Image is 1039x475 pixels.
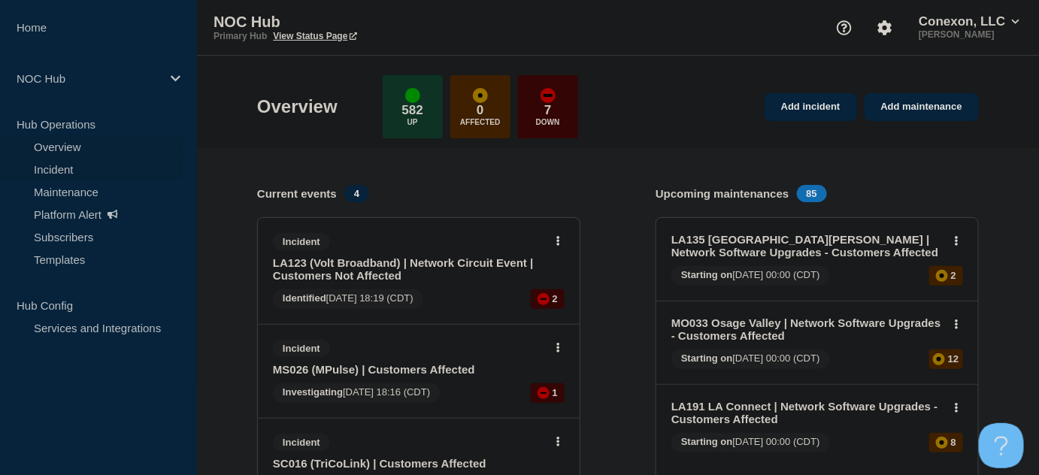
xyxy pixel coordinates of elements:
h1: Overview [257,96,338,117]
span: Starting on [681,436,733,447]
span: [DATE] 18:16 (CDT) [273,383,440,403]
button: Conexon, LLC [916,14,1022,29]
a: MS026 (MPulse) | Customers Affected [273,363,544,376]
a: LA191 LA Connect | Network Software Upgrades - Customers Affected [671,400,943,425]
a: Add maintenance [865,93,979,121]
p: Affected [460,118,500,126]
span: Starting on [681,269,733,280]
p: 582 [402,103,423,118]
p: 2 [951,270,956,281]
span: Investigating [283,386,343,398]
div: affected [473,88,488,103]
a: LA135 [GEOGRAPHIC_DATA][PERSON_NAME] | Network Software Upgrades - Customers Affected [671,233,943,259]
p: 7 [544,103,551,118]
a: MO033 Osage Valley | Network Software Upgrades - Customers Affected [671,316,943,342]
div: affected [936,437,948,449]
p: NOC Hub [17,72,161,85]
p: Down [536,118,560,126]
button: Support [828,12,860,44]
p: Up [407,118,418,126]
span: 4 [344,185,369,202]
div: down [538,293,550,305]
span: Incident [273,340,330,357]
p: 0 [477,103,483,118]
p: 12 [948,353,959,365]
a: View Status Page [273,31,356,41]
iframe: Help Scout Beacon - Open [979,423,1024,468]
p: 8 [951,437,956,448]
div: affected [933,353,945,365]
a: Add incident [765,93,857,121]
p: NOC Hub [214,14,514,31]
span: [DATE] 00:00 (CDT) [671,433,830,452]
span: Incident [273,434,330,451]
span: [DATE] 00:00 (CDT) [671,349,830,369]
div: up [405,88,420,103]
div: down [541,88,556,103]
p: 1 [553,387,558,398]
h4: Current events [257,187,337,200]
p: Primary Hub [214,31,267,41]
span: [DATE] 00:00 (CDT) [671,266,830,286]
span: Incident [273,233,330,250]
p: [PERSON_NAME] [916,29,1022,40]
span: [DATE] 18:19 (CDT) [273,289,423,309]
a: SC016 (TriCoLink) | Customers Affected [273,457,544,470]
p: 2 [553,293,558,304]
span: Identified [283,292,326,304]
button: Account settings [869,12,901,44]
span: Starting on [681,352,733,364]
span: 85 [797,185,827,202]
a: LA123 (Volt Broadband) | Network Circuit Event | Customers Not Affected [273,256,544,282]
div: affected [936,270,948,282]
div: down [538,387,550,399]
h4: Upcoming maintenances [656,187,789,200]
